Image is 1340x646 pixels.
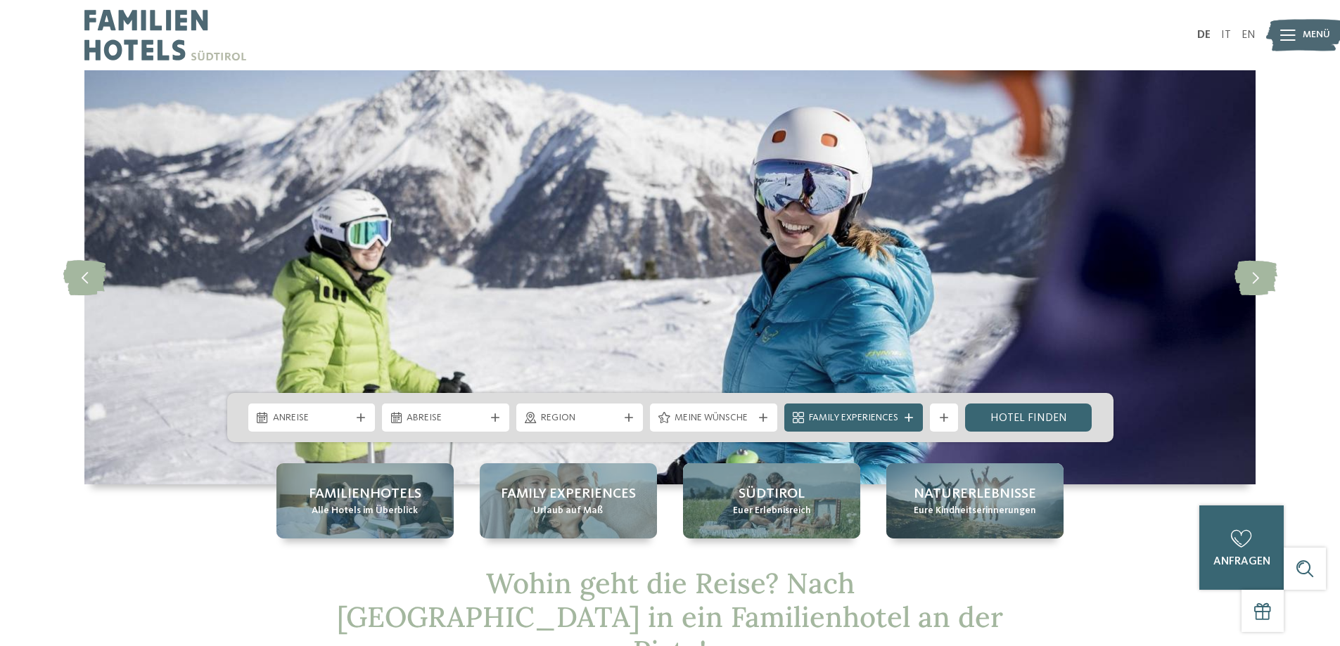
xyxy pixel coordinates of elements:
a: Familienhotel an der Piste = Spaß ohne Ende Naturerlebnisse Eure Kindheitserinnerungen [886,463,1064,538]
span: Region [541,411,619,425]
span: Menü [1303,28,1330,42]
span: Anreise [273,411,351,425]
a: DE [1197,30,1211,41]
span: Naturerlebnisse [914,484,1036,504]
a: anfragen [1199,505,1284,590]
a: Hotel finden [965,403,1092,432]
a: Familienhotel an der Piste = Spaß ohne Ende Südtirol Euer Erlebnisreich [683,463,860,538]
span: Urlaub auf Maß [533,504,603,518]
a: EN [1242,30,1256,41]
span: Family Experiences [809,411,898,425]
a: IT [1221,30,1231,41]
span: Alle Hotels im Überblick [312,504,418,518]
img: Familienhotel an der Piste = Spaß ohne Ende [84,70,1256,484]
span: Eure Kindheitserinnerungen [914,504,1036,518]
span: Family Experiences [501,484,636,504]
span: Euer Erlebnisreich [733,504,811,518]
span: anfragen [1213,556,1270,567]
span: Südtirol [739,484,805,504]
span: Abreise [407,411,485,425]
span: Meine Wünsche [675,411,753,425]
span: Familienhotels [309,484,421,504]
a: Familienhotel an der Piste = Spaß ohne Ende Family Experiences Urlaub auf Maß [480,463,657,538]
a: Familienhotel an der Piste = Spaß ohne Ende Familienhotels Alle Hotels im Überblick [276,463,454,538]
